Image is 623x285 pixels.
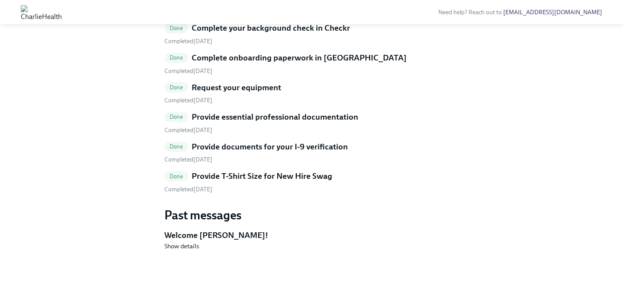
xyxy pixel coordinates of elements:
[164,230,459,241] h5: Welcome [PERSON_NAME]!
[164,156,212,163] span: Friday, July 25th 2025, 10:05 am
[164,111,459,134] a: DoneProvide essential professional documentation Completed[DATE]
[164,143,188,150] span: Done
[164,141,459,164] a: DoneProvide documents for your I-9 verification Completed[DATE]
[164,171,459,193] a: DoneProvide T-Shirt Size for New Hire Swag Completed[DATE]
[164,97,212,104] span: Thursday, July 24th 2025, 10:12 pm
[164,52,459,75] a: DoneComplete onboarding paperwork in [GEOGRAPHIC_DATA] Completed[DATE]
[164,67,212,75] span: Tuesday, July 29th 2025, 2:11 pm
[192,171,332,182] h5: Provide T-Shirt Size for New Hire Swag
[192,111,358,123] h5: Provide essential professional documentation
[164,173,188,180] span: Done
[164,22,459,45] a: DoneComplete your background check in Checkr Completed[DATE]
[164,114,188,120] span: Done
[164,25,188,32] span: Done
[503,9,602,16] a: [EMAIL_ADDRESS][DOMAIN_NAME]
[21,5,62,19] img: CharlieHealth
[192,82,281,93] h5: Request your equipment
[164,38,212,45] span: Friday, July 25th 2025, 10:07 am
[164,207,459,223] h3: Past messages
[438,9,602,16] span: Need help? Reach out to
[192,52,407,63] h5: Complete onboarding paperwork in [GEOGRAPHIC_DATA]
[164,84,188,91] span: Done
[164,127,212,134] span: Thursday, July 24th 2025, 10:10 pm
[192,141,348,152] h5: Provide documents for your I-9 verification
[164,186,212,193] span: Thursday, July 24th 2025, 10:11 pm
[164,82,459,105] a: DoneRequest your equipment Completed[DATE]
[164,242,199,250] button: Show details
[192,22,350,34] h5: Complete your background check in Checkr
[164,54,188,61] span: Done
